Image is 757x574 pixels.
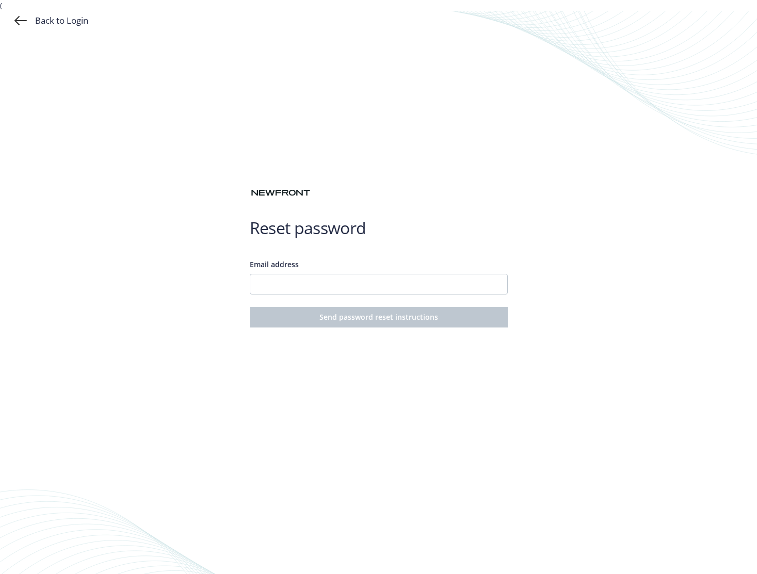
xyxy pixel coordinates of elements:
a: Back to Login [14,14,88,27]
img: Newfront logo [250,187,312,199]
h1: Reset password [250,218,508,238]
span: Send password reset instructions [319,312,438,322]
span: Email address [250,259,299,269]
button: Send password reset instructions [250,307,508,327]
